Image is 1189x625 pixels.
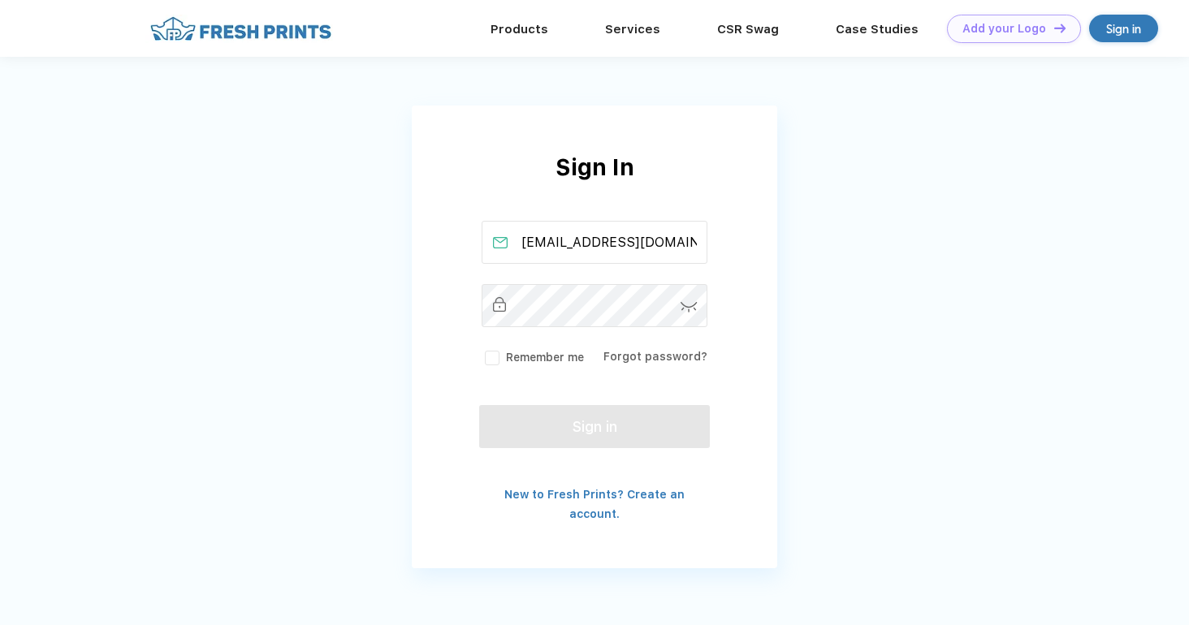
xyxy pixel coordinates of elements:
[681,302,698,312] img: password-icon.svg
[504,488,685,520] a: New to Fresh Prints? Create an account.
[482,349,584,366] label: Remember me
[603,350,707,363] a: Forgot password?
[412,150,777,221] div: Sign In
[1089,15,1158,42] a: Sign in
[493,297,506,312] img: password_inactive.svg
[145,15,336,43] img: fo%20logo%202.webp
[479,405,710,448] button: Sign in
[493,237,508,248] img: email_active.svg
[1106,19,1141,38] div: Sign in
[482,221,708,264] input: Email
[1054,24,1066,32] img: DT
[962,22,1046,36] div: Add your Logo
[491,22,548,37] a: Products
